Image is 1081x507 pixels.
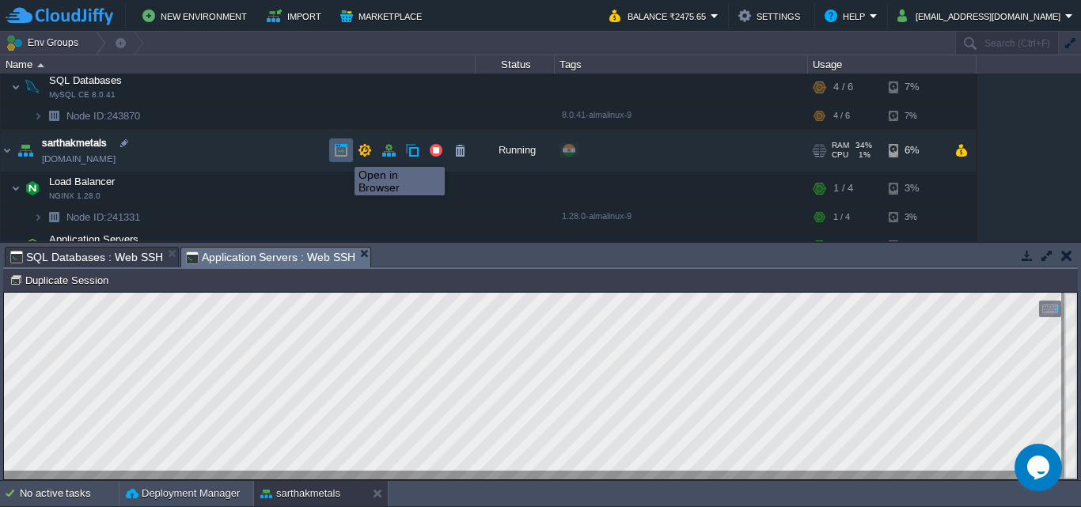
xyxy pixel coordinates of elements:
img: AMDAwAAAACH5BAEAAAAALAAAAAABAAEAAAICRAEAOw== [21,71,44,103]
img: CloudJiffy [6,6,113,26]
span: RAM [832,141,849,150]
a: SQL DatabasesMySQL CE 8.0.41 [47,74,124,86]
span: SQL Databases [47,74,124,87]
img: AMDAwAAAACH5BAEAAAAALAAAAAABAAEAAAICRAEAOw== [11,230,21,262]
a: Node ID:243870 [65,109,142,123]
span: Load Balancer [47,175,117,188]
button: sarthakmetals [260,486,340,501]
div: Open in Browser [358,168,441,194]
div: Usage [809,55,976,74]
span: Node ID: [66,211,107,223]
span: 34% [855,141,872,150]
button: Env Groups [6,32,84,54]
div: 3% [889,172,940,204]
button: New Environment [142,6,252,25]
img: AMDAwAAAACH5BAEAAAAALAAAAAABAAEAAAICRAEAOw== [43,205,65,229]
button: Deployment Manager [126,486,240,501]
a: Application Servers [47,233,141,245]
span: NGINX 1.28.0 [49,191,101,201]
span: 1% [855,150,870,160]
div: 6% [889,129,940,172]
img: AMDAwAAAACH5BAEAAAAALAAAAAABAAEAAAICRAEAOw== [33,205,43,229]
div: 2 / 8 [833,230,853,262]
a: sarthakmetals [42,135,107,151]
button: Marketplace [340,6,427,25]
span: 8.0.41-almalinux-9 [562,110,632,119]
img: AMDAwAAAACH5BAEAAAAALAAAAAABAAEAAAICRAEAOw== [21,230,44,262]
div: 7% [889,71,940,103]
div: 7% [889,104,940,128]
span: 1.28.0-almalinux-9 [562,211,632,221]
div: 4 / 6 [833,104,850,128]
button: [EMAIL_ADDRESS][DOMAIN_NAME] [897,6,1065,25]
img: AMDAwAAAACH5BAEAAAAALAAAAAABAAEAAAICRAEAOw== [11,172,21,204]
span: SQL Databases : Web SSH [10,248,163,267]
span: Application Servers [47,233,141,246]
div: 4 / 6 [833,71,853,103]
img: AMDAwAAAACH5BAEAAAAALAAAAAABAAEAAAICRAEAOw== [1,129,13,172]
span: 241331 [65,210,142,224]
div: No active tasks [20,481,119,506]
button: Import [267,6,326,25]
div: 3% [889,205,940,229]
span: Node ID: [66,110,107,122]
a: Node ID:241331 [65,210,142,224]
span: CPU [832,150,848,160]
img: AMDAwAAAACH5BAEAAAAALAAAAAABAAEAAAICRAEAOw== [11,71,21,103]
div: Name [2,55,475,74]
div: 8% [889,230,940,262]
a: Load BalancerNGINX 1.28.0 [47,176,117,187]
img: AMDAwAAAACH5BAEAAAAALAAAAAABAAEAAAICRAEAOw== [37,63,44,67]
div: 1 / 4 [833,205,850,229]
button: Help [825,6,870,25]
div: Tags [556,55,807,74]
button: Duplicate Session [9,273,113,287]
img: AMDAwAAAACH5BAEAAAAALAAAAAABAAEAAAICRAEAOw== [43,104,65,128]
img: AMDAwAAAACH5BAEAAAAALAAAAAABAAEAAAICRAEAOw== [33,104,43,128]
iframe: chat widget [1015,444,1065,491]
div: Running [476,129,555,172]
span: 243870 [65,109,142,123]
img: AMDAwAAAACH5BAEAAAAALAAAAAABAAEAAAICRAEAOw== [14,129,36,172]
span: Application Servers : Web SSH [186,248,356,267]
span: MySQL CE 8.0.41 [49,90,116,100]
button: Settings [738,6,805,25]
button: Balance ₹2475.65 [609,6,711,25]
img: AMDAwAAAACH5BAEAAAAALAAAAAABAAEAAAICRAEAOw== [21,172,44,204]
div: Status [476,55,554,74]
a: [DOMAIN_NAME] [42,151,116,167]
div: 1 / 4 [833,172,853,204]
